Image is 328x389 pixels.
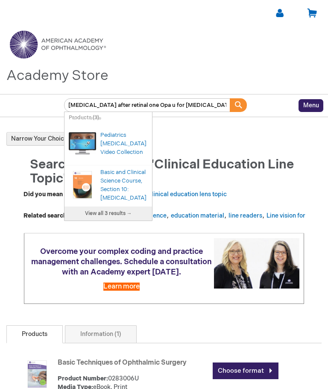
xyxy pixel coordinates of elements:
a: Information (1) [65,325,137,343]
a: Basic Techniques of Ophthalmic Surgery [58,359,187,367]
a: line readers [228,212,262,219]
span: Overcome your complex coding and practice management challenges. Schedule a consultation with an ... [31,247,212,277]
dt: Related search terms [23,212,85,220]
strong: Narrow Your Choices [6,132,75,146]
a: Pediatrics [MEDICAL_DATA] Video Collection [100,132,146,156]
a: Academy Store [6,67,108,84]
img: Basic Techniques of Ophthalmic Surgery [23,360,51,388]
span: View all 3 results → [85,210,132,217]
span: Search results for: 'Clinical education line topic' [30,157,294,186]
a: education material [171,212,224,219]
a: clinical education lens topic [148,191,227,198]
a: Choose format [213,362,278,379]
span: Products [69,115,91,121]
input: Name, # or keyword [64,98,231,112]
span: Menu [303,102,319,109]
a: Products [6,325,63,343]
img: Basic and Clinical Science Course, Section 10: Glaucoma [69,168,96,202]
a: Pediatrics Patient Education Video Collection [69,126,100,163]
ul: Search Autocomplete Result [64,124,152,206]
a: Learn more [103,283,140,291]
strong: Product Number: [58,375,108,382]
img: Pediatrics Patient Education Video Collection [69,126,96,160]
a: View all 3 results → [64,206,152,221]
a: Basic and Clinical Science Course, Section 10: [MEDICAL_DATA] [100,169,146,201]
a: Basic and Clinical Science Course, Section 10: Glaucoma [69,168,100,204]
a: Line vision for [266,212,305,219]
dt: Did you mean [23,190,63,199]
img: Schedule a consultation with an Academy expert today [214,238,299,288]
